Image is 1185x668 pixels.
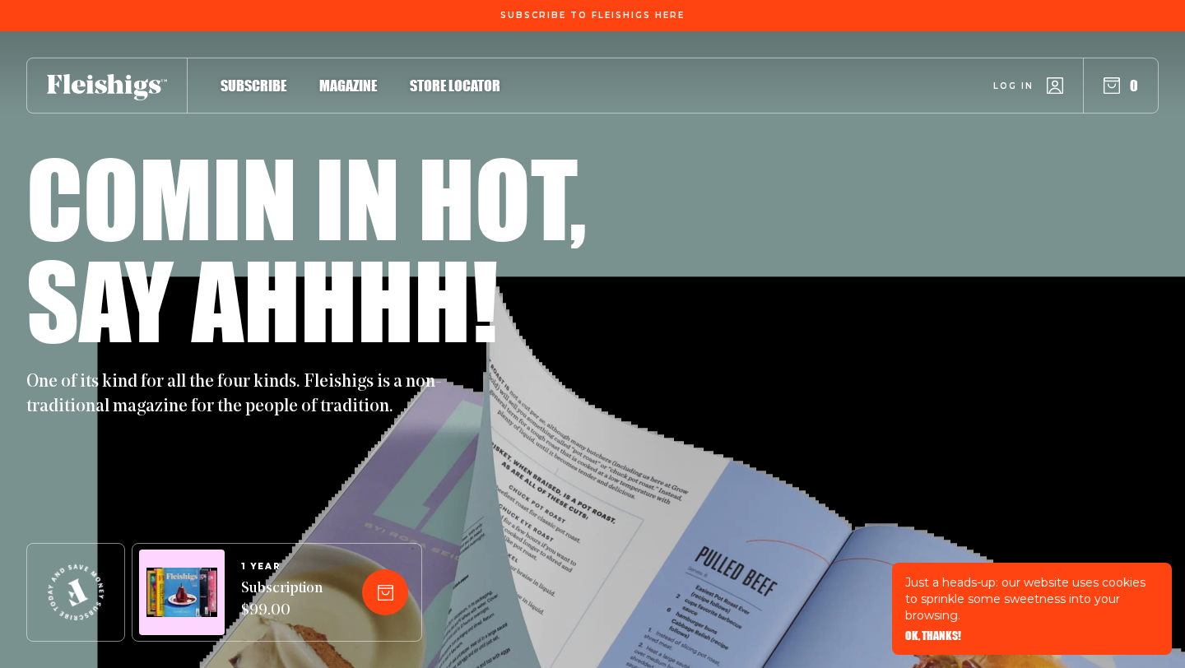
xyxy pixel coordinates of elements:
[500,11,685,21] span: Subscribe To Fleishigs Here
[241,578,323,623] span: Subscription $99.00
[993,77,1063,94] a: Log in
[26,370,454,420] p: One of its kind for all the four kinds. Fleishigs is a non-traditional magazine for the people of...
[146,568,217,618] img: Magazines image
[319,74,377,96] a: Magazine
[241,562,323,623] a: 1 YEARSubscription $99.00
[497,11,688,19] a: Subscribe To Fleishigs Here
[410,77,500,95] span: Store locator
[241,562,323,572] span: 1 YEAR
[221,77,286,95] span: Subscribe
[905,630,961,642] button: OK, THANKS!
[221,74,286,96] a: Subscribe
[993,80,1034,92] span: Log in
[1104,77,1138,95] button: 0
[26,146,587,248] h1: Comin in hot,
[410,74,500,96] a: Store locator
[26,248,498,350] h1: Say ahhhh!
[905,574,1159,624] p: Just a heads-up: our website uses cookies to sprinkle some sweetness into your browsing.
[319,77,377,95] span: Magazine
